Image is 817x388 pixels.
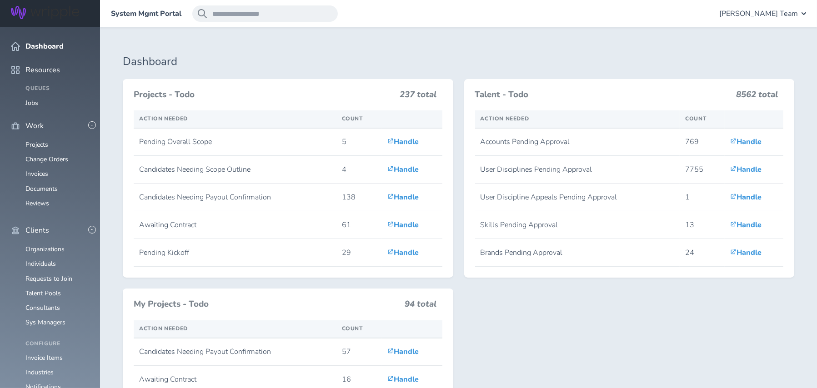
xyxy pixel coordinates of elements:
[25,289,61,298] a: Talent Pools
[387,137,419,147] a: Handle
[730,248,762,258] a: Handle
[25,245,65,254] a: Organizations
[730,192,762,202] a: Handle
[25,169,48,178] a: Invoices
[387,248,419,258] a: Handle
[719,10,798,18] span: [PERSON_NAME] Team
[475,90,731,100] h3: Talent - Todo
[25,66,60,74] span: Resources
[387,347,419,357] a: Handle
[336,211,382,239] td: 61
[680,184,725,211] td: 1
[342,115,363,122] span: Count
[719,5,806,22] button: [PERSON_NAME] Team
[139,115,188,122] span: Action Needed
[134,128,336,156] td: Pending Overall Scope
[387,164,419,174] a: Handle
[387,192,419,202] a: Handle
[25,42,64,50] span: Dashboard
[680,128,725,156] td: 769
[134,239,336,267] td: Pending Kickoff
[25,259,56,268] a: Individuals
[25,341,89,347] h4: Configure
[134,156,336,184] td: Candidates Needing Scope Outline
[400,90,437,104] h3: 237 total
[139,325,188,332] span: Action Needed
[475,184,680,211] td: User Discipline Appeals Pending Approval
[25,155,68,164] a: Change Orders
[25,274,72,283] a: Requests to Join
[25,140,48,149] a: Projects
[88,226,96,234] button: -
[134,211,336,239] td: Awaiting Contract
[387,374,419,384] a: Handle
[336,128,382,156] td: 5
[25,122,44,130] span: Work
[475,211,680,239] td: Skills Pending Approval
[336,239,382,267] td: 29
[736,90,778,104] h3: 8562 total
[25,318,65,327] a: Sys Managers
[88,121,96,129] button: -
[336,184,382,211] td: 138
[680,211,725,239] td: 13
[336,338,382,366] td: 57
[680,156,725,184] td: 7755
[25,226,49,234] span: Clients
[25,85,89,92] h4: Queues
[111,10,181,18] a: System Mgmt Portal
[680,239,725,267] td: 24
[336,156,382,184] td: 4
[134,184,336,211] td: Candidates Needing Payout Confirmation
[475,128,680,156] td: Accounts Pending Approval
[730,164,762,174] a: Handle
[730,137,762,147] a: Handle
[685,115,707,122] span: Count
[405,299,437,313] h3: 94 total
[134,299,400,309] h3: My Projects - Todo
[481,115,529,122] span: Action Needed
[25,353,63,362] a: Invoice Items
[134,90,395,100] h3: Projects - Todo
[25,184,58,193] a: Documents
[730,220,762,230] a: Handle
[25,199,49,208] a: Reviews
[387,220,419,230] a: Handle
[475,156,680,184] td: User Disciplines Pending Approval
[123,55,794,68] h1: Dashboard
[342,325,363,332] span: Count
[11,6,79,19] img: Wripple
[134,338,336,366] td: Candidates Needing Payout Confirmation
[25,368,54,377] a: Industries
[475,239,680,267] td: Brands Pending Approval
[25,303,60,312] a: Consultants
[25,99,38,107] a: Jobs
